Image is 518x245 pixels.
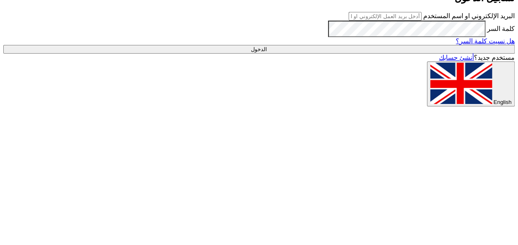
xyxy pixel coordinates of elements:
[430,63,492,104] img: en-US.png
[3,54,515,61] div: مستخدم جديد؟
[349,12,422,21] input: أدخل بريد العمل الإلكتروني او اسم المستخدم الخاص بك ...
[456,38,515,45] a: هل نسيت كلمة السر؟
[493,99,511,105] span: English
[3,45,515,54] input: الدخول
[439,54,474,61] a: أنشئ حسابك
[427,61,515,106] button: English
[423,12,515,19] label: البريد الإلكتروني او اسم المستخدم
[487,25,515,32] label: كلمة السر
